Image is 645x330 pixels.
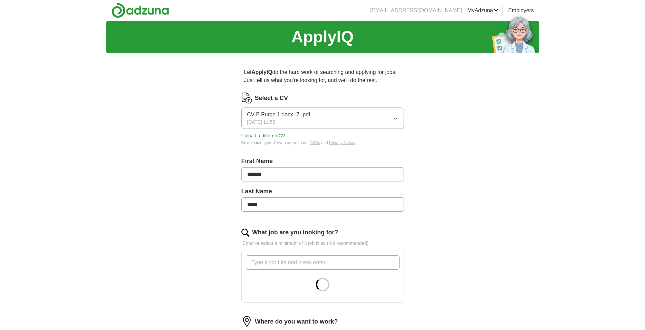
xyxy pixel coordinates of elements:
[241,65,404,87] p: Let do the hard work of searching and applying for jobs. Just tell us what you're looking for, an...
[241,132,285,139] button: Upload a differentCV
[310,140,320,145] a: T&Cs
[246,255,400,270] input: Type a job title and press enter
[252,228,338,237] label: What job are you looking for?
[329,140,355,145] a: Privacy Notice
[255,317,338,326] label: Where do you want to work?
[291,25,353,49] h1: ApplyIQ
[241,93,252,103] img: CV Icon
[241,140,404,146] div: By uploading your CV you agree to our and .
[241,240,404,247] p: Enter or select a minimum of 3 job titles (4-8 recommended)
[241,187,404,196] label: Last Name
[508,6,534,15] a: Employers
[370,6,462,15] li: [EMAIL_ADDRESS][DOMAIN_NAME]
[247,111,310,119] span: CV B Purge 1.docx -7-.pdf
[255,94,288,103] label: Select a CV
[241,229,250,237] img: search.png
[241,108,404,129] button: CV B Purge 1.docx -7-.pdf[DATE] 11:55
[252,69,272,75] strong: ApplyIQ
[241,316,252,327] img: location.png
[241,157,404,166] label: First Name
[467,6,498,15] a: MyAdzuna
[247,119,275,126] span: [DATE] 11:55
[111,3,169,18] img: Adzuna logo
